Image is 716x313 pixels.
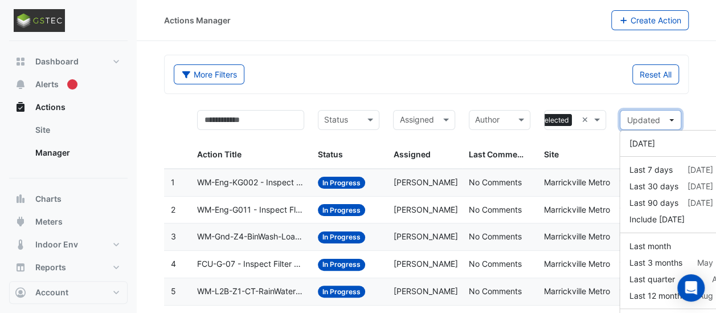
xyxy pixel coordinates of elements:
[544,286,610,296] span: Marrickville Metro
[35,216,63,227] span: Meters
[627,115,660,125] span: Updated
[9,50,128,73] button: Dashboard
[171,177,175,187] span: 1
[15,101,26,113] app-icon: Actions
[197,204,304,217] span: WM-Eng-G011 - Inspect Flatlined Water Sub-Meter
[197,176,304,189] span: WM-Eng-KG002 - Inspect Flatlined Water Sub-Meter
[629,213,684,226] label: Include [DATE]
[393,177,457,187] span: [PERSON_NAME]
[544,177,610,187] span: Marrickville Metro
[620,110,681,130] button: Updated
[171,259,176,269] span: 4
[15,262,26,273] app-icon: Reports
[15,239,26,250] app-icon: Indoor Env
[9,119,128,169] div: Actions
[171,286,176,296] span: 5
[393,231,457,241] span: [PERSON_NAME]
[393,149,430,159] span: Assigned
[629,197,678,209] div: Last 90 days
[35,101,66,113] span: Actions
[629,137,654,149] div: [DATE]
[544,259,610,269] span: Marrickville Metro
[67,79,77,90] div: Tooltip anchor
[318,149,343,159] span: Status
[14,9,65,32] img: Company Logo
[393,259,457,269] span: [PERSON_NAME]
[544,231,610,241] span: Marrickville Metro
[164,14,231,26] div: Actions Manager
[174,64,244,84] button: More Filters
[469,149,535,159] span: Last Commented
[9,188,128,210] button: Charts
[171,231,176,241] span: 3
[197,285,304,298] span: WM-L2B-Z1-CT-RainWaterSupply - Inspect Flatlined Water Sub-Meter
[629,290,685,302] div: Last 12 months
[393,286,457,296] span: [PERSON_NAME]
[469,177,522,187] span: No Comments
[35,262,66,273] span: Reports
[544,205,610,214] span: Marrickville Metro
[611,10,689,30] button: Create Action
[15,216,26,227] app-icon: Meters
[197,258,304,271] span: FCU-G-07 - Inspect Filter Dirty
[629,240,670,252] div: Last month
[35,287,68,298] span: Account
[582,113,591,127] span: Clear
[632,64,679,84] button: Reset All
[318,259,365,271] span: In Progress
[318,177,365,189] span: In Progress
[9,210,128,233] button: Meters
[35,79,59,90] span: Alerts
[26,141,128,164] a: Manager
[26,119,128,141] a: Site
[629,257,682,269] div: Last 3 months
[544,149,559,159] span: Site
[15,56,26,67] app-icon: Dashboard
[469,286,522,296] span: No Comments
[35,193,62,205] span: Charts
[629,180,678,192] div: Last 30 days
[15,79,26,90] app-icon: Alerts
[677,274,705,302] div: Open Intercom Messenger
[15,193,26,205] app-icon: Charts
[9,73,128,96] button: Alerts
[318,204,365,216] span: In Progress
[629,164,672,176] div: Last 7 days
[9,281,128,304] button: Account
[318,286,365,298] span: In Progress
[318,231,365,243] span: In Progress
[629,273,674,285] div: Last quarter
[393,205,457,214] span: [PERSON_NAME]
[469,205,522,214] span: No Comments
[9,256,128,279] button: Reports
[35,56,79,67] span: Dashboard
[197,230,304,243] span: WM-Gnd-Z4-BinWash-LoadingDock - Inspect Flatlined Water Sub-Meter
[9,233,128,256] button: Indoor Env
[35,239,78,250] span: Indoor Env
[469,259,522,269] span: No Comments
[9,96,128,119] button: Actions
[469,231,522,241] span: No Comments
[197,149,242,159] span: Action Title
[171,205,175,214] span: 2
